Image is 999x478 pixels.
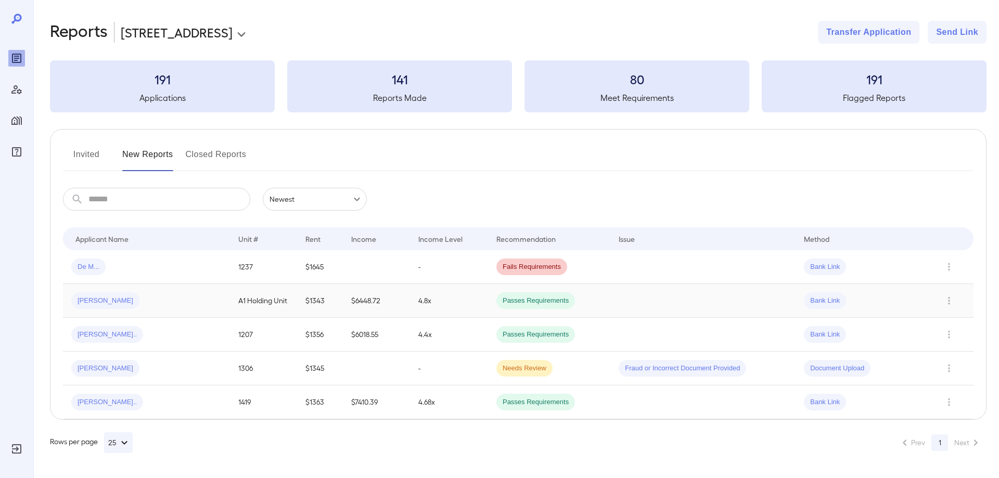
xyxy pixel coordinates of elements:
div: Income Level [418,232,463,245]
div: Applicant Name [75,232,129,245]
h5: Flagged Reports [762,92,987,104]
button: Send Link [928,21,987,44]
td: 1306 [230,352,297,385]
h5: Meet Requirements [524,92,749,104]
h5: Reports Made [287,92,512,104]
h3: 191 [50,71,275,87]
span: [PERSON_NAME] [71,296,139,306]
div: Log Out [8,441,25,457]
td: 1237 [230,250,297,284]
button: New Reports [122,146,173,171]
td: $6448.72 [343,284,409,318]
h3: 141 [287,71,512,87]
td: 4.4x [410,318,488,352]
div: Manage Users [8,81,25,98]
div: Income [351,232,376,245]
span: [PERSON_NAME] [71,364,139,373]
button: Row Actions [941,394,957,410]
span: Fails Requirements [496,262,567,272]
td: $1356 [297,318,343,352]
td: $7410.39 [343,385,409,419]
span: Fraud or Incorrect Document Provided [619,364,746,373]
td: $1343 [297,284,343,318]
div: Method [804,232,829,245]
td: $1363 [297,385,343,419]
div: FAQ [8,144,25,160]
span: [PERSON_NAME].. [71,330,143,340]
div: Rows per page [50,432,133,453]
td: $6018.55 [343,318,409,352]
button: 25 [104,432,133,453]
h3: 191 [762,71,987,87]
td: $1345 [297,352,343,385]
span: Document Upload [804,364,870,373]
div: Newest [263,188,367,211]
div: Rent [305,232,322,245]
div: Recommendation [496,232,556,245]
td: 1207 [230,318,297,352]
button: Row Actions [941,360,957,377]
td: - [410,250,488,284]
h5: Applications [50,92,275,104]
button: Invited [63,146,110,171]
nav: pagination navigation [894,434,987,451]
button: Transfer Application [818,21,919,44]
span: Bank Link [804,296,846,306]
h3: 80 [524,71,749,87]
button: page 1 [931,434,948,451]
span: Passes Requirements [496,330,575,340]
td: 4.68x [410,385,488,419]
span: Bank Link [804,397,846,407]
div: Manage Properties [8,112,25,129]
button: Row Actions [941,292,957,309]
td: - [410,352,488,385]
td: 1419 [230,385,297,419]
div: Reports [8,50,25,67]
div: Issue [619,232,635,245]
span: De M... [71,262,106,272]
button: Row Actions [941,326,957,343]
td: A1 Holding Unit [230,284,297,318]
button: Row Actions [941,259,957,275]
summary: 191Applications141Reports Made80Meet Requirements191Flagged Reports [50,60,987,112]
span: Passes Requirements [496,296,575,306]
td: $1645 [297,250,343,284]
span: Bank Link [804,262,846,272]
td: 4.8x [410,284,488,318]
div: Unit # [238,232,258,245]
button: Closed Reports [186,146,247,171]
span: Bank Link [804,330,846,340]
span: Needs Review [496,364,553,373]
h2: Reports [50,21,108,44]
p: [STREET_ADDRESS] [121,24,233,41]
span: [PERSON_NAME].. [71,397,143,407]
span: Passes Requirements [496,397,575,407]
